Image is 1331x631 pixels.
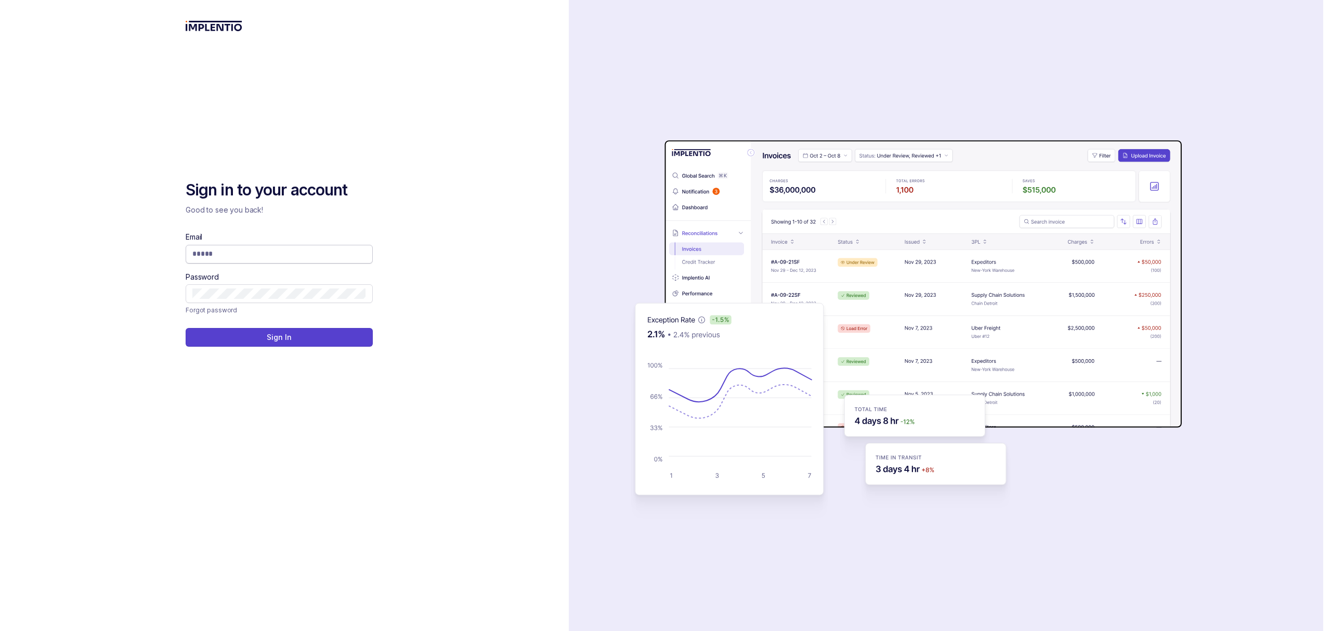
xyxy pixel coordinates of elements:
a: Link Forgot password [186,305,237,315]
img: signin-background.svg [598,108,1185,523]
button: Sign In [186,328,373,347]
p: Forgot password [186,305,237,315]
p: Sign In [267,332,291,343]
label: Email [186,232,202,242]
h2: Sign in to your account [186,180,373,201]
label: Password [186,272,219,282]
p: Good to see you back! [186,205,373,215]
img: logo [186,21,242,31]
